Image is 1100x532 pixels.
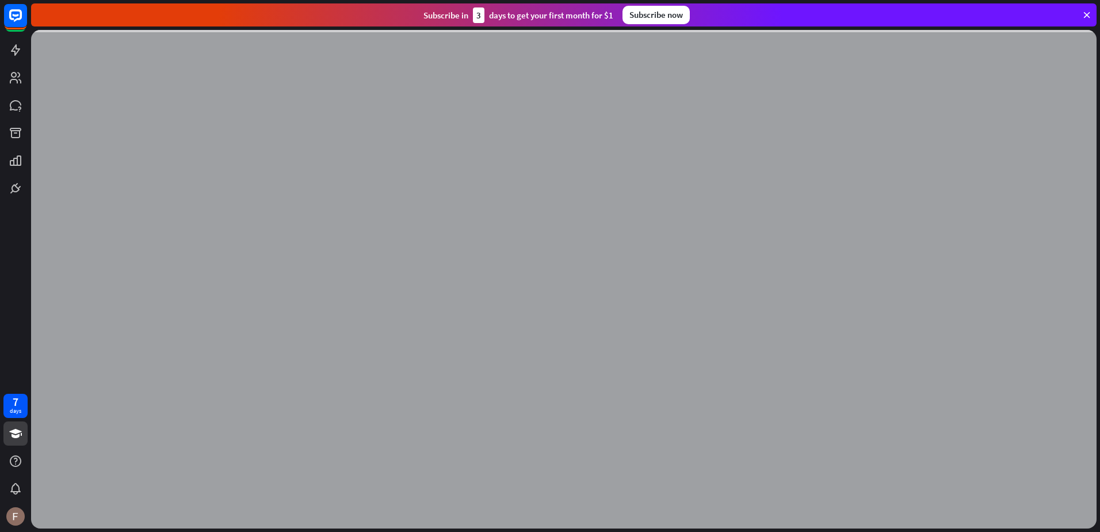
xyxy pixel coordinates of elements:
[622,6,690,24] div: Subscribe now
[10,407,21,415] div: days
[473,7,484,23] div: 3
[3,394,28,418] a: 7 days
[423,7,613,23] div: Subscribe in days to get your first month for $1
[13,397,18,407] div: 7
